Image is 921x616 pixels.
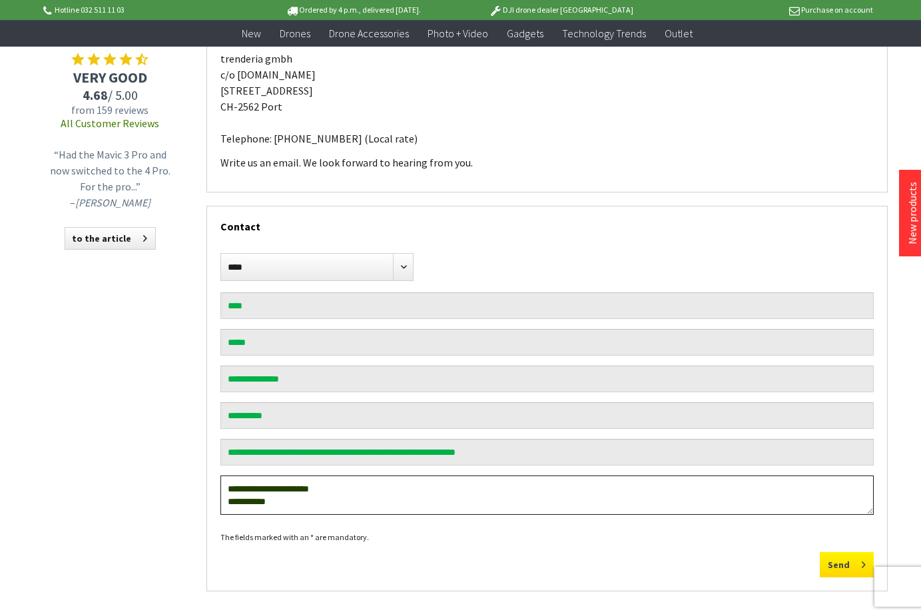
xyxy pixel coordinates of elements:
a: to the article [65,227,156,250]
em: [PERSON_NAME] [75,196,151,209]
a: Drone Accessories [320,20,418,47]
span: Drones [280,27,310,40]
a: Technology Trends [553,20,655,47]
span: VERY GOOD [40,68,180,87]
span: 4.68 [83,87,108,103]
a: Gadgets [497,20,553,47]
a: Photo + Video [418,20,497,47]
div: The fields marked with an * are mandatory. [220,529,874,545]
a: All Customer Reviews [61,117,159,130]
p: Write us an email. We look forward to hearing from you. [220,154,874,170]
a: New products [906,182,919,244]
div: Contact [220,206,874,240]
span: Photo + Video [428,27,488,40]
span: Outlet [665,27,693,40]
span: from 159 reviews [40,103,180,117]
p: Ordered by 4 p.m., delivered [DATE]. [249,2,457,18]
button: Send [820,552,874,577]
span: Drone Accessories [329,27,409,40]
p: DJI drone dealer [GEOGRAPHIC_DATA] [457,2,665,18]
a: Drones [270,20,320,47]
span: Gadgets [507,27,543,40]
p: Purchase on account [665,2,873,18]
span: Technology Trends [562,27,646,40]
a: Outlet [655,20,702,47]
span: / 5.00 [40,87,180,103]
p: Hotline 032 511 11 03 [41,2,249,18]
p: “Had the Mavic 3 Pro and now switched to the 4 Pro. For the pro...” – [43,147,176,210]
a: New [232,20,270,47]
span: New [242,27,261,40]
p: trenderia gmbh c/o [DOMAIN_NAME] [STREET_ADDRESS] CH-2562 Port Telephone: [PHONE_NUMBER] (Local r... [220,51,874,147]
